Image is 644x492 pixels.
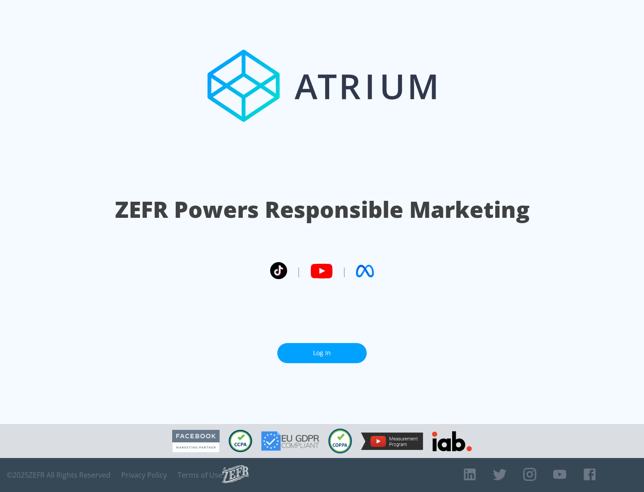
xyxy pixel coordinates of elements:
span: © 2025 ZEFR All Rights Reserved [7,471,110,479]
img: CCPA Compliant [229,430,252,452]
span: | [342,264,347,278]
span: | [296,264,301,278]
img: IAB [432,431,472,451]
a: Terms of Use [178,471,222,479]
img: Facebook Marketing Partner [172,430,220,453]
a: Log In [277,343,367,363]
img: YouTube Measurement Program [361,433,423,450]
h1: ZEFR Powers Responsible Marketing [115,194,530,225]
img: GDPR Compliant [261,431,319,451]
img: COPPA Compliant [328,428,352,454]
a: Privacy Policy [121,471,167,479]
